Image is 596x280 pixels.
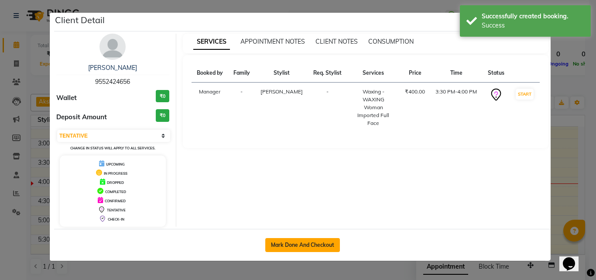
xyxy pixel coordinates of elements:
[106,162,125,166] span: UPCOMING
[108,217,124,221] span: CHECK-IN
[483,64,510,83] th: Status
[56,93,77,103] span: Wallet
[260,88,303,95] span: [PERSON_NAME]
[99,34,126,60] img: avatar
[240,38,305,45] span: APPOINTMENT NOTES
[192,64,228,83] th: Booked by
[430,64,482,83] th: Time
[193,34,230,50] span: SERVICES
[56,112,107,122] span: Deposit Amount
[228,83,255,133] td: -
[88,64,137,72] a: [PERSON_NAME]
[430,83,482,133] td: 3:30 PM-4:00 PM
[315,38,358,45] span: CLIENT NOTES
[482,12,584,21] div: Successfully created booking.
[105,199,126,203] span: CONFIRMED
[192,83,228,133] td: Manager
[95,78,130,86] span: 9552424656
[308,64,347,83] th: Req. Stylist
[405,88,425,96] div: ₹400.00
[156,109,169,122] h3: ₹0
[107,180,124,185] span: DROPPED
[104,171,127,176] span: IN PROGRESS
[308,83,347,133] td: -
[353,88,394,127] div: Waxing - WAXING Woman Imported Full Face
[265,238,340,252] button: Mark Done And Checkout
[368,38,414,45] span: CONSUMPTION
[70,146,155,150] small: Change in status will apply to all services.
[55,14,105,27] h5: Client Detail
[156,90,169,103] h3: ₹0
[347,64,400,83] th: Services
[559,245,587,271] iframe: chat widget
[255,64,308,83] th: Stylist
[482,21,584,30] div: Success
[107,208,126,212] span: TENTATIVE
[105,190,126,194] span: COMPLETED
[228,64,255,83] th: Family
[400,64,430,83] th: Price
[516,89,534,100] button: START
